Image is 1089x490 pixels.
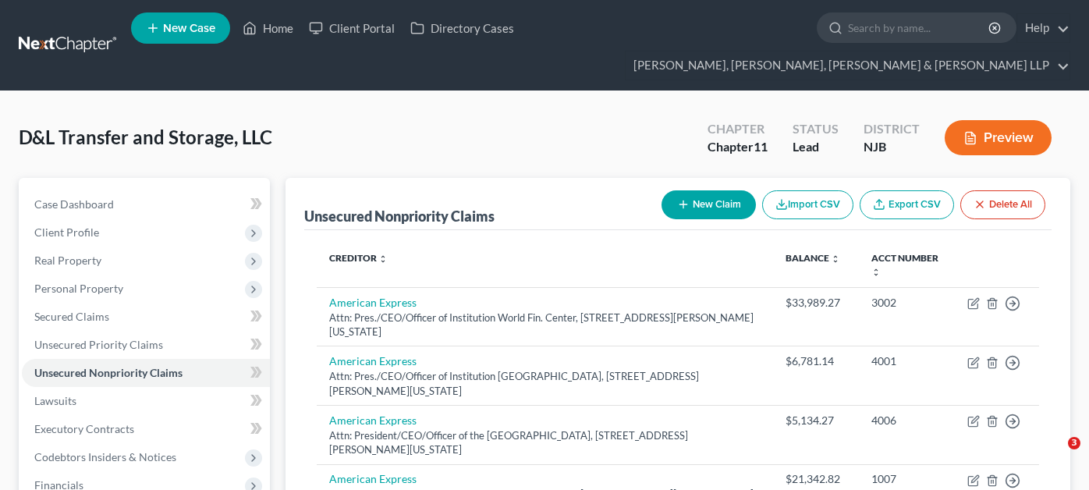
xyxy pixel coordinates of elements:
div: Attn: Pres./CEO/Officer of Institution [GEOGRAPHIC_DATA], [STREET_ADDRESS][PERSON_NAME][US_STATE] [329,369,761,398]
a: Balance unfold_more [786,252,840,264]
div: Chapter [708,138,768,156]
div: Chapter [708,120,768,138]
a: Lawsuits [22,387,270,415]
a: American Express [329,414,417,427]
i: unfold_more [871,268,881,277]
a: Home [235,14,301,42]
a: American Express [329,354,417,367]
button: Import CSV [762,190,853,219]
a: Secured Claims [22,303,270,331]
div: Attn: President/CEO/Officer of the [GEOGRAPHIC_DATA], [STREET_ADDRESS][PERSON_NAME][US_STATE] [329,428,761,457]
span: New Case [163,23,215,34]
span: Unsecured Priority Claims [34,338,163,351]
div: Status [793,120,839,138]
a: Export CSV [860,190,954,219]
input: Search by name... [848,13,991,42]
span: Unsecured Nonpriority Claims [34,366,183,379]
span: Lawsuits [34,394,76,407]
div: NJB [864,138,920,156]
span: Secured Claims [34,310,109,323]
div: 1007 [871,471,942,487]
a: Unsecured Nonpriority Claims [22,359,270,387]
div: 3002 [871,295,942,311]
span: 11 [754,139,768,154]
a: [PERSON_NAME], [PERSON_NAME], [PERSON_NAME] & [PERSON_NAME] LLP [626,51,1069,80]
div: $6,781.14 [786,353,846,369]
button: New Claim [662,190,756,219]
span: Personal Property [34,282,123,295]
span: Client Profile [34,225,99,239]
a: Directory Cases [403,14,522,42]
a: Help [1017,14,1069,42]
a: American Express [329,296,417,309]
a: Acct Number unfold_more [871,252,938,277]
a: Client Portal [301,14,403,42]
div: Attn: Pres./CEO/Officer of Institution World Fin. Center, [STREET_ADDRESS][PERSON_NAME][US_STATE] [329,311,761,339]
button: Preview [945,120,1052,155]
span: Executory Contracts [34,422,134,435]
div: District [864,120,920,138]
span: 3 [1068,437,1080,449]
span: D&L Transfer and Storage, LLC [19,126,272,148]
div: $5,134.27 [786,413,846,428]
a: Case Dashboard [22,190,270,218]
div: 4001 [871,353,942,369]
a: American Express [329,472,417,485]
div: 4006 [871,413,942,428]
iframe: Intercom live chat [1036,437,1073,474]
div: $33,989.27 [786,295,846,311]
span: Real Property [34,254,101,267]
div: Lead [793,138,839,156]
i: unfold_more [831,254,840,264]
a: Executory Contracts [22,415,270,443]
div: Unsecured Nonpriority Claims [304,207,495,225]
i: unfold_more [378,254,388,264]
div: $21,342.82 [786,471,846,487]
a: Creditor unfold_more [329,252,388,264]
a: Unsecured Priority Claims [22,331,270,359]
span: Codebtors Insiders & Notices [34,450,176,463]
button: Delete All [960,190,1045,219]
span: Case Dashboard [34,197,114,211]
